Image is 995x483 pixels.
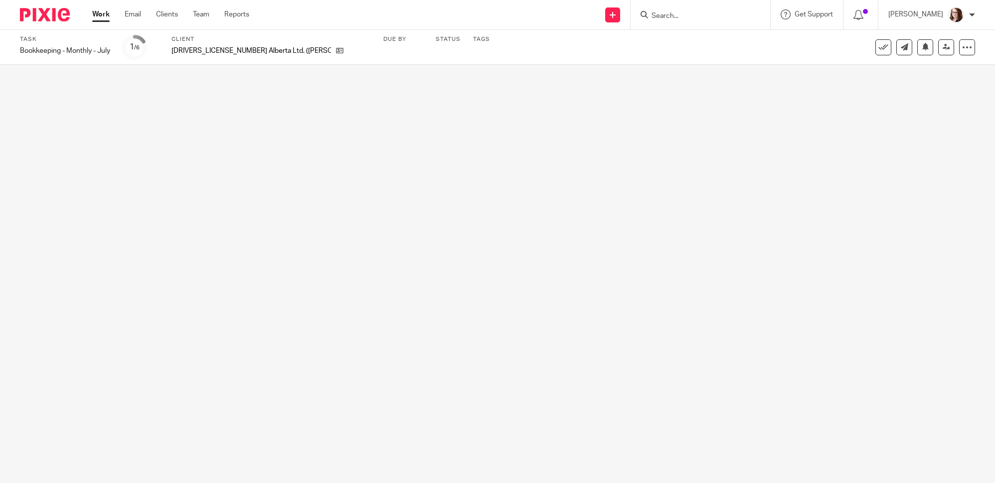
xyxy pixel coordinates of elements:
input: Search [651,12,740,21]
p: [DRIVERS_LICENSE_NUMBER] Alberta Ltd. ([PERSON_NAME]) [171,46,331,56]
span: 2344347 Alberta Ltd. (Schmidt) [171,46,331,56]
p: [PERSON_NAME] [888,9,943,19]
a: Work [92,9,110,19]
img: Pixie [20,8,70,21]
label: Task [20,35,110,43]
a: Team [193,9,209,19]
label: Due by [383,35,423,43]
a: Clients [156,9,178,19]
label: Client [171,35,371,43]
label: Status [436,35,461,43]
a: Email [125,9,141,19]
div: 1 [130,41,140,53]
a: Reports [224,9,249,19]
img: Kelsey%20Website-compressed%20Resized.jpg [948,7,964,23]
i: Open client page [336,47,343,54]
small: /6 [134,45,140,50]
div: Bookkeeping - Monthly - July [20,46,110,56]
label: Tags [473,35,490,43]
span: Get Support [795,11,833,18]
